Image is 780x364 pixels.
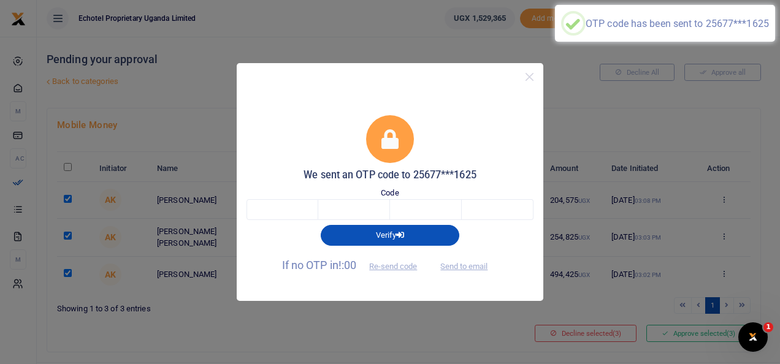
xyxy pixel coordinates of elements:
button: Verify [321,225,459,246]
div: OTP code has been sent to 25677***1625 [586,18,769,29]
button: Close [521,68,538,86]
span: If no OTP in [282,259,428,271]
label: Code [381,187,399,199]
iframe: Intercom live chat [738,322,768,352]
span: 1 [763,322,773,332]
span: !:00 [338,259,356,271]
h5: We sent an OTP code to 25677***1625 [247,169,533,181]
